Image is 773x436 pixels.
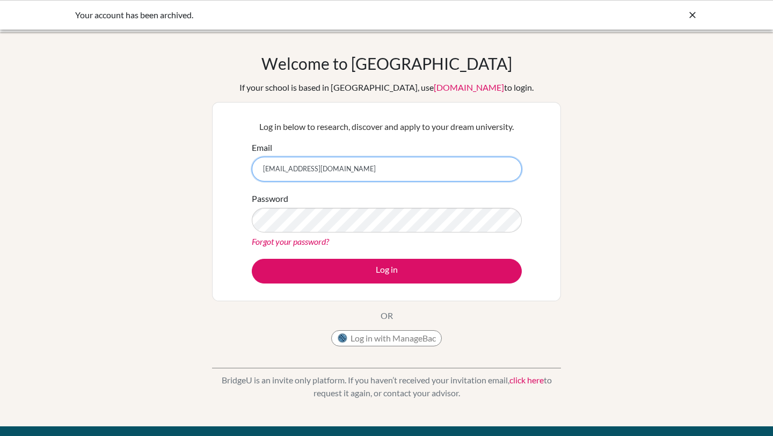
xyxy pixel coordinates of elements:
p: BridgeU is an invite only platform. If you haven’t received your invitation email, to request it ... [212,374,561,399]
button: Log in with ManageBac [331,330,442,346]
p: Log in below to research, discover and apply to your dream university. [252,120,522,133]
label: Password [252,192,288,205]
label: Email [252,141,272,154]
a: [DOMAIN_NAME] [434,82,504,92]
h1: Welcome to [GEOGRAPHIC_DATA] [261,54,512,73]
p: OR [381,309,393,322]
a: Forgot your password? [252,236,329,246]
div: Your account has been archived. [75,9,537,21]
a: click here [509,375,544,385]
div: If your school is based in [GEOGRAPHIC_DATA], use to login. [239,81,534,94]
button: Log in [252,259,522,284]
